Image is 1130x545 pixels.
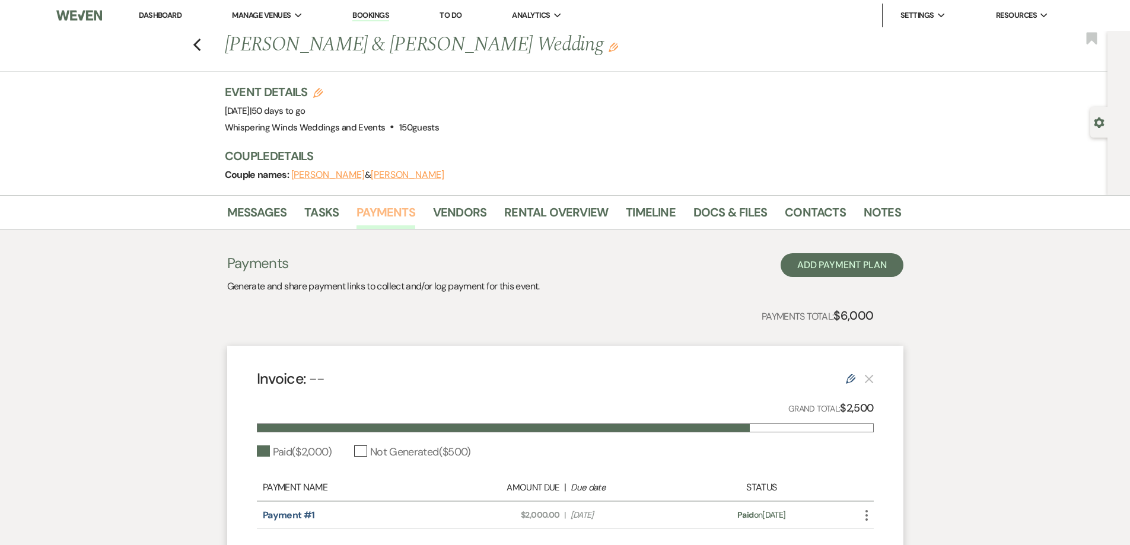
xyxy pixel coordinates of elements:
[139,10,182,20] a: Dashboard
[686,480,837,495] div: Status
[225,31,756,59] h1: [PERSON_NAME] & [PERSON_NAME] Wedding
[309,369,325,388] span: --
[227,253,540,273] h3: Payments
[626,203,676,229] a: Timeline
[450,481,559,495] div: Amount Due
[571,509,680,521] span: [DATE]
[250,105,305,117] span: |
[263,509,315,521] a: Payment #1
[864,374,874,384] button: This payment plan cannot be deleted because it contains links that have been paid through Weven’s...
[354,444,471,460] div: Not Generated ( $500 )
[440,10,461,20] a: To Do
[762,306,874,325] p: Payments Total:
[781,253,903,277] button: Add Payment Plan
[227,279,540,294] p: Generate and share payment links to collect and/or log payment for this event.
[225,84,440,100] h3: Event Details
[737,509,753,520] span: Paid
[900,9,934,21] span: Settings
[1094,116,1104,128] button: Open lead details
[257,444,332,460] div: Paid ( $2,000 )
[252,105,305,117] span: 50 days to go
[833,308,873,323] strong: $6,000
[785,203,846,229] a: Contacts
[291,169,444,181] span: &
[225,168,291,181] span: Couple names:
[225,148,889,164] h3: Couple Details
[352,10,389,21] a: Bookings
[225,122,386,133] span: Whispering Winds Weddings and Events
[864,203,901,229] a: Notes
[686,509,837,521] div: on [DATE]
[450,509,559,521] span: $2,000.00
[564,509,565,521] span: |
[225,105,305,117] span: [DATE]
[433,203,486,229] a: Vendors
[504,203,608,229] a: Rental Overview
[304,203,339,229] a: Tasks
[56,3,101,28] img: Weven Logo
[356,203,415,229] a: Payments
[571,481,680,495] div: Due date
[693,203,767,229] a: Docs & Files
[371,170,444,180] button: [PERSON_NAME]
[444,480,686,495] div: |
[512,9,550,21] span: Analytics
[399,122,439,133] span: 150 guests
[257,368,325,389] h4: Invoice:
[840,401,873,415] strong: $2,500
[609,42,618,52] button: Edit
[227,203,287,229] a: Messages
[263,480,444,495] div: Payment Name
[996,9,1037,21] span: Resources
[291,170,365,180] button: [PERSON_NAME]
[232,9,291,21] span: Manage Venues
[788,400,874,417] p: Grand Total:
